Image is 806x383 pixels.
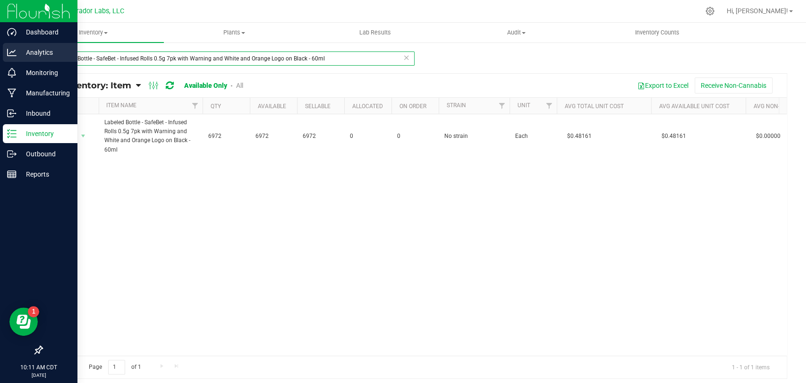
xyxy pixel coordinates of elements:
inline-svg: Manufacturing [7,88,17,98]
p: 10:11 AM CDT [4,363,73,372]
p: Analytics [17,47,73,58]
span: 6972 [208,132,244,141]
p: [DATE] [4,372,73,379]
a: Avg Total Unit Cost [564,103,623,110]
a: Sellable [305,103,330,110]
span: $0.48161 [657,129,691,143]
a: Audit [446,23,587,43]
a: Lab Results [305,23,446,43]
div: Manage settings [704,7,716,16]
p: Dashboard [17,26,73,38]
span: $0.48161 [562,129,596,143]
a: Inventory Counts [586,23,728,43]
inline-svg: Reports [7,170,17,179]
span: 6972 [303,132,339,141]
a: On Order [399,103,426,110]
a: Allocated [352,103,382,110]
span: Labeled Bottle - SafeBet - Infused Rolls 0.5g 7pk with Warning and White and Orange Logo on Black... [104,118,197,154]
span: Hi, [PERSON_NAME]! [727,7,788,15]
span: 0 [397,132,433,141]
inline-svg: Analytics [7,48,17,57]
a: Available [257,103,286,110]
span: $0.00000 [751,129,785,143]
span: All Inventory: Item [49,80,131,91]
inline-svg: Inventory [7,129,17,138]
button: Receive Non-Cannabis [695,77,772,94]
p: Outbound [17,148,73,160]
a: Filter [187,98,203,114]
p: Reports [17,169,73,180]
input: 1 [108,360,125,374]
p: Inbound [17,108,73,119]
a: All [236,82,243,89]
p: Manufacturing [17,87,73,99]
span: Each [515,132,551,141]
a: Strain [446,102,466,109]
iframe: Resource center unread badge [28,306,39,317]
a: Inventory [23,23,164,43]
p: Inventory [17,128,73,139]
p: Monitoring [17,67,73,78]
a: Plants [164,23,305,43]
button: Export to Excel [631,77,695,94]
iframe: Resource center [9,307,38,336]
span: No strain [444,132,504,141]
inline-svg: Monitoring [7,68,17,77]
span: 1 - 1 of 1 items [724,360,777,374]
inline-svg: Dashboard [7,27,17,37]
span: Page of 1 [81,360,149,374]
input: Search Item Name, Retail Display Name, SKU, Part Number... [42,51,415,66]
a: Available Only [184,82,227,89]
span: Clear [403,51,410,64]
span: 6972 [255,132,291,141]
inline-svg: Outbound [7,149,17,159]
a: Avg Available Unit Cost [659,103,729,110]
a: Unit [517,102,530,109]
a: Qty [210,103,221,110]
span: Lab Results [347,28,404,37]
a: Filter [541,98,557,114]
span: Curador Labs, LLC [68,7,124,15]
span: 0 [350,132,386,141]
a: All Inventory: Item [49,80,136,91]
span: Audit [446,28,586,37]
a: Item Name [106,102,136,109]
span: Inventory [23,28,164,37]
a: Filter [494,98,509,114]
span: Plants [164,28,305,37]
span: Inventory Counts [622,28,692,37]
span: select [77,129,89,143]
inline-svg: Inbound [7,109,17,118]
